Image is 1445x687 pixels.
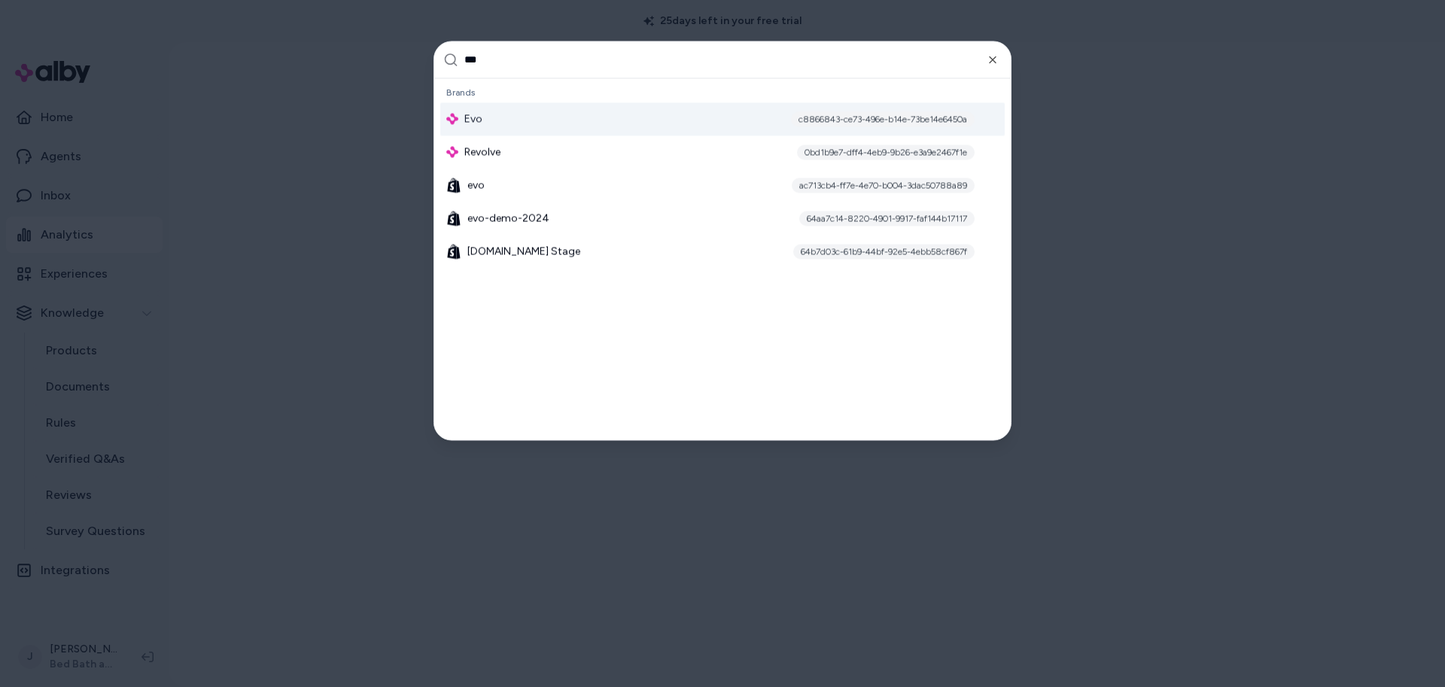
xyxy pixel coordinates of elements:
div: Suggestions [434,78,1011,439]
img: alby Logo [446,113,458,125]
div: c8866843-ce73-496e-b14e-73be14e6450a [791,111,975,126]
span: evo [467,178,485,193]
div: 0bd1b9e7-dff4-4eb9-9b26-e3a9e2467f1e [797,144,975,160]
span: evo-demo-2024 [467,211,549,226]
img: alby Logo [446,146,458,158]
span: Revolve [464,144,500,160]
div: 64aa7c14-8220-4901-9917-faf144b17117 [799,211,975,226]
span: [DOMAIN_NAME] Stage [467,244,580,259]
div: ac713cb4-ff7e-4e70-b004-3dac50788a89 [792,178,975,193]
span: Evo [464,111,482,126]
div: Brands [440,81,1005,102]
div: 64b7d03c-61b9-44bf-92e5-4ebb58cf867f [793,244,975,259]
